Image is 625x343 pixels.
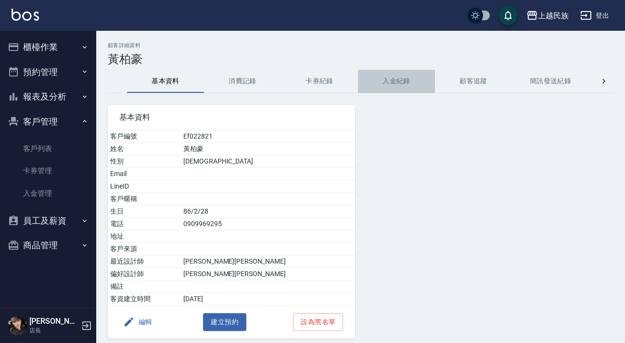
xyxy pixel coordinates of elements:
[181,130,355,143] td: Ef022821
[4,208,92,233] button: 員工及薪資
[108,268,181,280] td: 偏好設計師
[4,84,92,109] button: 報表及分析
[538,10,569,22] div: 上越民族
[204,70,281,93] button: 消費記錄
[4,60,92,85] button: 預約管理
[108,42,613,49] h2: 顧客詳細資料
[293,313,343,331] button: 設為黑名單
[4,138,92,160] a: 客戶列表
[4,160,92,182] a: 卡券管理
[4,35,92,60] button: 櫃檯作業
[108,280,181,293] td: 備註
[12,9,39,21] img: Logo
[108,168,181,180] td: Email
[8,316,27,335] img: Person
[119,113,344,122] span: 基本資料
[108,243,181,255] td: 客戶來源
[281,70,358,93] button: 卡券紀錄
[108,155,181,168] td: 性別
[181,218,355,230] td: 0909969295
[108,293,181,305] td: 客資建立時間
[203,313,246,331] button: 建立預約
[181,205,355,218] td: 86/2/28
[358,70,435,93] button: 入金紀錄
[4,109,92,134] button: 客戶管理
[108,193,181,205] td: 客戶暱稱
[498,6,518,25] button: save
[181,143,355,155] td: 黃柏豪
[181,155,355,168] td: [DEMOGRAPHIC_DATA]
[181,293,355,305] td: [DATE]
[435,70,512,93] button: 顧客追蹤
[181,268,355,280] td: [PERSON_NAME][PERSON_NAME]
[576,7,613,25] button: 登出
[108,218,181,230] td: 電話
[119,313,156,331] button: 編輯
[512,70,589,93] button: 簡訊發送紀錄
[108,205,181,218] td: 生日
[4,182,92,204] a: 入金管理
[108,180,181,193] td: LineID
[108,130,181,143] td: 客戶編號
[4,233,92,258] button: 商品管理
[127,70,204,93] button: 基本資料
[29,317,78,326] h5: [PERSON_NAME]
[108,52,613,66] h3: 黃柏豪
[108,255,181,268] td: 最近設計師
[181,255,355,268] td: [PERSON_NAME][PERSON_NAME]
[523,6,573,25] button: 上越民族
[108,230,181,243] td: 地址
[29,326,78,335] p: 店長
[108,143,181,155] td: 姓名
